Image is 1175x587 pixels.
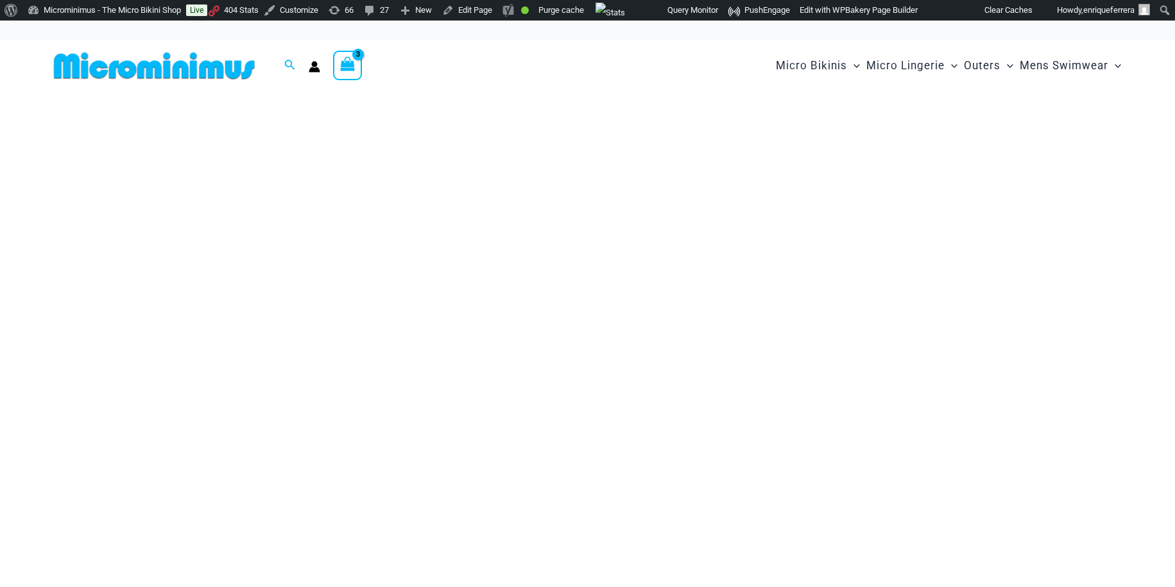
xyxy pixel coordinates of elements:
a: View Shopping Cart, 3 items [333,51,363,80]
span: Menu Toggle [1108,49,1121,82]
nav: Site Navigation [771,44,1127,87]
img: Views over 48 hours. Click for more Jetpack Stats. [596,3,625,23]
a: OutersMenu ToggleMenu Toggle [961,46,1016,85]
span: Menu Toggle [847,49,860,82]
span: Menu Toggle [1000,49,1013,82]
span: Menu Toggle [945,49,957,82]
div: Good [521,6,529,14]
a: Account icon link [309,61,320,72]
a: Search icon link [284,58,296,74]
span: Micro Bikinis [776,49,847,82]
a: Mens SwimwearMenu ToggleMenu Toggle [1016,46,1124,85]
img: MM SHOP LOGO FLAT [49,51,260,80]
a: Live [186,4,207,16]
span: Micro Lingerie [866,49,945,82]
span: Mens Swimwear [1020,49,1108,82]
a: Micro LingerieMenu ToggleMenu Toggle [863,46,961,85]
span: enriqueferrera [1083,5,1135,15]
a: Micro BikinisMenu ToggleMenu Toggle [773,46,863,85]
span: Outers [964,49,1000,82]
